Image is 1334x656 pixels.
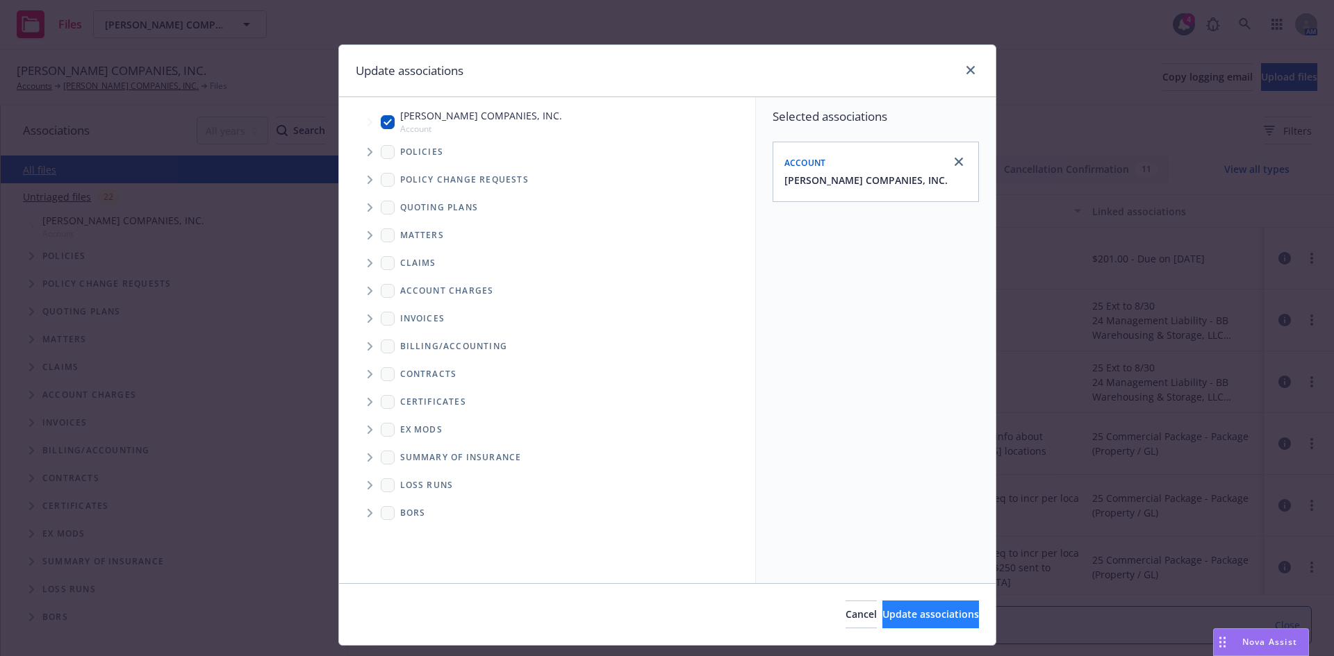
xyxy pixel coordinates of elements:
[400,123,562,135] span: Account
[846,600,877,628] button: Cancel
[400,370,457,378] span: Contracts
[784,157,826,169] span: Account
[400,509,426,517] span: BORs
[400,176,529,184] span: Policy change requests
[339,333,755,527] div: Folder Tree Example
[882,607,979,621] span: Update associations
[400,287,494,295] span: Account charges
[950,153,967,170] a: close
[400,108,562,123] span: [PERSON_NAME] COMPANIES, INC.
[356,62,463,80] h1: Update associations
[400,314,445,323] span: Invoices
[1242,636,1297,648] span: Nova Assist
[1214,629,1231,655] div: Drag to move
[400,453,522,462] span: Summary of insurance
[400,398,466,406] span: Certificates
[400,259,436,267] span: Claims
[339,106,755,332] div: Tree Example
[400,342,508,351] span: Billing/Accounting
[400,426,443,434] span: Ex Mods
[400,481,454,489] span: Loss Runs
[773,108,979,125] span: Selected associations
[400,231,444,239] span: Matters
[882,600,979,628] button: Update associations
[1213,628,1309,656] button: Nova Assist
[846,607,877,621] span: Cancel
[400,203,479,212] span: Quoting plans
[400,148,444,156] span: Policies
[962,62,979,78] a: close
[784,173,948,187] button: [PERSON_NAME] COMPANIES, INC.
